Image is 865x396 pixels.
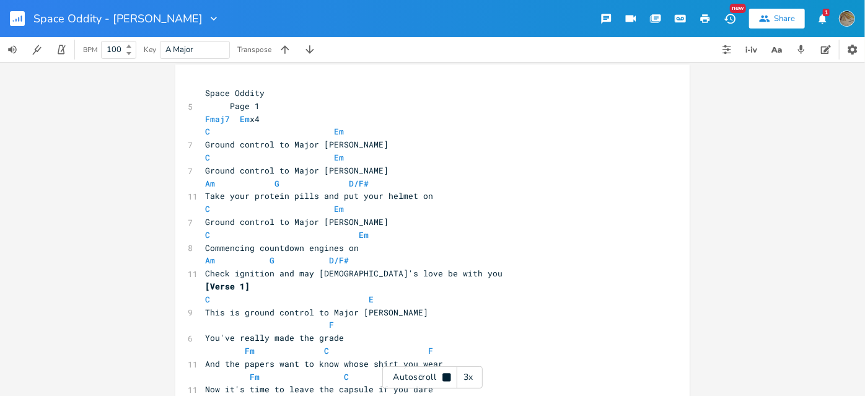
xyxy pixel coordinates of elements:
span: C [205,294,210,305]
div: Transpose [237,46,271,53]
button: 1 [810,7,835,30]
span: F [428,345,433,356]
span: This is ground control to Major [PERSON_NAME] [205,307,428,318]
div: Key [144,46,156,53]
span: C [344,371,349,382]
span: Take your protein pills and put your helmet on [205,190,433,201]
span: Fm [245,345,255,356]
span: Ground control to Major [PERSON_NAME] [205,165,389,176]
span: A Major [165,44,193,55]
div: 1 [823,9,830,16]
span: Fmaj7 [205,113,230,125]
span: C [205,229,210,240]
span: D/F# [329,255,349,266]
span: F [329,319,334,330]
span: Am [205,255,215,266]
span: C [205,126,210,137]
span: Check ignition and may [DEMOGRAPHIC_DATA]'s love be with you [205,268,503,279]
span: Ground control to Major [PERSON_NAME] [205,139,389,150]
div: 3x [457,366,480,389]
span: G [270,255,274,266]
button: New [718,7,742,30]
span: G [274,178,279,189]
div: BPM [83,46,97,53]
span: D/F# [349,178,369,189]
span: [Verse 1] [205,281,250,292]
span: C [324,345,329,356]
span: Commencing countdown engines on [205,242,359,253]
span: C [205,203,210,214]
span: Space Oddity Page 1 [205,87,646,112]
span: Now it's time to leave the capsule if you dare [205,384,433,395]
span: Em [334,152,344,163]
span: Em [334,126,344,137]
span: C [205,152,210,163]
span: x4 [205,113,260,125]
img: dustindegase [839,11,855,27]
span: And the papers want to know whose shirt you wear [205,358,443,369]
span: Fm [250,371,260,382]
span: Ground control to Major [PERSON_NAME] [205,216,389,227]
span: Em [334,203,344,214]
span: Em [240,113,250,125]
div: Autoscroll [382,366,483,389]
span: Am [205,178,215,189]
div: New [730,4,746,13]
span: You've really made the grade [205,332,344,343]
span: Space Oddity - [PERSON_NAME] [33,13,203,24]
span: E [369,294,374,305]
span: Em [359,229,369,240]
button: Share [749,9,805,29]
div: Share [774,13,795,24]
